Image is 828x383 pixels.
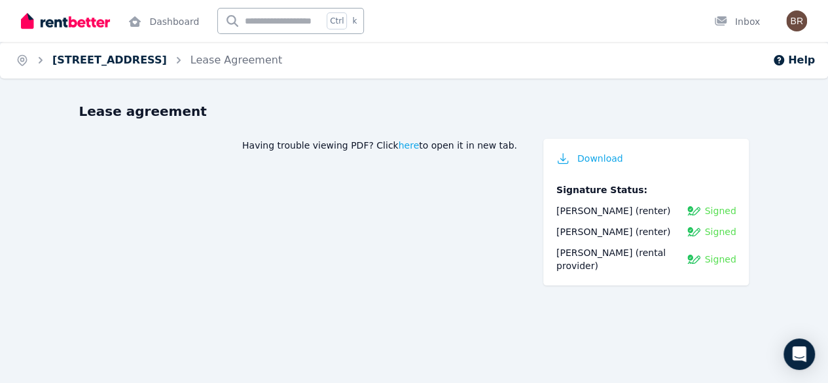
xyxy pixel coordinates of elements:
a: [STREET_ADDRESS] [52,54,167,66]
span: [PERSON_NAME] [556,206,632,216]
div: Open Intercom Messenger [783,338,815,370]
img: Signed Lease [687,204,700,217]
h1: Lease agreement [79,102,749,120]
img: Signed Lease [687,253,700,266]
span: Ctrl [327,12,347,29]
div: Having trouble viewing PDF? Click to open it in new tab. [79,139,517,152]
span: Signed [704,225,736,238]
span: k [352,16,357,26]
div: Inbox [714,15,760,28]
div: (renter) [556,225,670,238]
img: Signed Lease [687,225,700,238]
span: here [399,139,420,152]
span: [PERSON_NAME] [556,227,632,237]
img: Bonnie Elizabeth Rajan [786,10,807,31]
button: Help [772,52,815,68]
span: Signed [704,253,736,266]
a: Lease Agreement [190,54,282,66]
p: Signature Status: [556,183,736,196]
span: [PERSON_NAME] [556,247,632,258]
img: RentBetter [21,11,110,31]
div: (rental provider) [556,246,680,272]
div: (renter) [556,204,670,217]
span: Signed [704,204,736,217]
span: Download [577,152,623,165]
